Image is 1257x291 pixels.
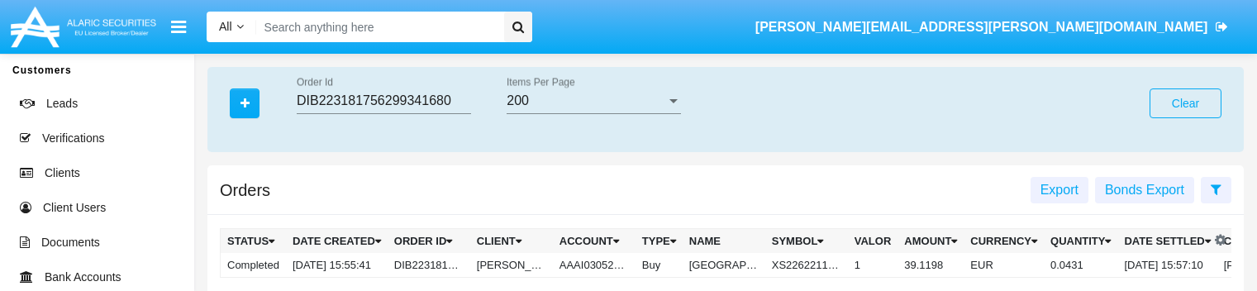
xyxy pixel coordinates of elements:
span: Bank Accounts [45,269,121,286]
span: Documents [41,234,100,251]
span: Clients [45,165,80,182]
span: Leads [46,95,78,112]
input: Search [256,12,498,42]
img: Logo image [8,2,159,51]
a: All [207,18,256,36]
span: Client Users [43,199,106,217]
span: All [219,20,232,33]
span: [PERSON_NAME][EMAIL_ADDRESS][PERSON_NAME][DOMAIN_NAME] [755,20,1208,34]
a: [PERSON_NAME][EMAIL_ADDRESS][PERSON_NAME][DOMAIN_NAME] [747,4,1236,50]
span: Verifications [42,130,104,147]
